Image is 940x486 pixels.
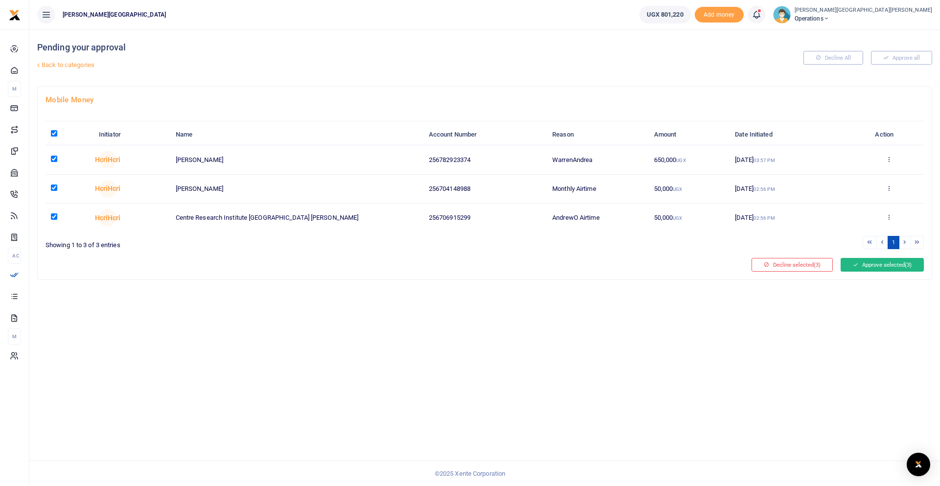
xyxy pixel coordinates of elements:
[9,9,21,21] img: logo-small
[695,7,744,23] li: Toup your wallet
[647,10,683,20] span: UGX 801,220
[753,186,775,192] small: 02:56 PM
[46,124,94,145] th: : activate to sort column descending
[94,124,170,145] th: Initiator: activate to sort column ascending
[547,124,649,145] th: Reason: activate to sort column ascending
[795,6,932,15] small: [PERSON_NAME][GEOGRAPHIC_DATA][PERSON_NAME]
[639,6,691,23] a: UGX 801,220
[729,145,854,174] td: [DATE]
[99,151,117,168] span: Hutchinson center research institute Hutchinson center research institute
[8,248,21,264] li: Ac
[59,10,170,19] span: [PERSON_NAME][GEOGRAPHIC_DATA]
[752,258,833,272] button: Decline selected(3)
[9,11,21,18] a: logo-small logo-large logo-large
[854,124,924,145] th: Action: activate to sort column ascending
[648,145,729,174] td: 650,000
[423,124,547,145] th: Account Number: activate to sort column ascending
[35,57,631,73] a: Back to categories
[907,453,930,476] div: Open Intercom Messenger
[8,81,21,97] li: M
[170,145,423,174] td: [PERSON_NAME]
[46,94,924,105] h4: Mobile Money
[695,7,744,23] span: Add money
[773,6,932,23] a: profile-user [PERSON_NAME][GEOGRAPHIC_DATA][PERSON_NAME] Operations
[905,261,912,268] span: (3)
[773,6,791,23] img: profile-user
[673,186,682,192] small: UGX
[676,158,685,163] small: UGX
[841,258,924,272] button: Approve selected(3)
[648,175,729,204] td: 50,000
[423,204,547,232] td: 256706915299
[170,204,423,232] td: Centre Research Institute [GEOGRAPHIC_DATA] [PERSON_NAME]
[729,204,854,232] td: [DATE]
[423,145,547,174] td: 256782923374
[888,236,899,249] a: 1
[673,215,682,221] small: UGX
[170,124,423,145] th: Name: activate to sort column ascending
[695,10,744,18] a: Add money
[635,6,695,23] li: Wallet ballance
[99,209,117,227] span: Hutchinson center research institute Hutchinson center research institute
[729,124,854,145] th: Date Initiated: activate to sort column ascending
[423,175,547,204] td: 256704148988
[729,175,854,204] td: [DATE]
[547,204,649,232] td: AndrewO Airtime
[753,215,775,221] small: 02:56 PM
[99,180,117,198] span: Hutchinson center research institute Hutchinson center research institute
[170,175,423,204] td: [PERSON_NAME]
[753,158,775,163] small: 03:57 PM
[648,204,729,232] td: 50,000
[547,175,649,204] td: Monthly Airtime
[648,124,729,145] th: Amount: activate to sort column ascending
[8,328,21,345] li: M
[814,261,821,268] span: (3)
[547,145,649,174] td: WarrenAndrea
[795,14,932,23] span: Operations
[46,235,481,250] div: Showing 1 to 3 of 3 entries
[37,42,631,53] h4: Pending your approval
